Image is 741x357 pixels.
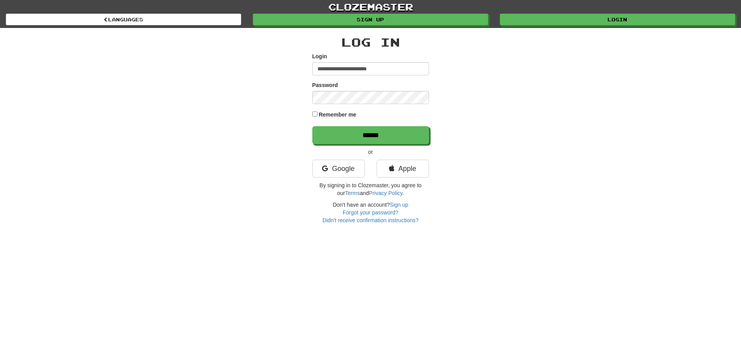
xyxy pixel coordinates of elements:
p: By signing in to Clozemaster, you agree to our and . [312,181,429,197]
a: Sign up [390,202,408,208]
div: Don't have an account? [312,201,429,224]
label: Password [312,81,338,89]
a: Terms [345,190,360,196]
a: Privacy Policy [369,190,402,196]
label: Remember me [319,111,356,118]
a: Login [500,14,735,25]
h2: Log In [312,36,429,49]
p: or [312,148,429,156]
a: Apple [377,160,429,178]
a: Forgot your password? [343,209,398,216]
a: Didn't receive confirmation instructions? [322,217,419,223]
label: Login [312,52,327,60]
a: Sign up [253,14,488,25]
a: Google [312,160,365,178]
a: Languages [6,14,241,25]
